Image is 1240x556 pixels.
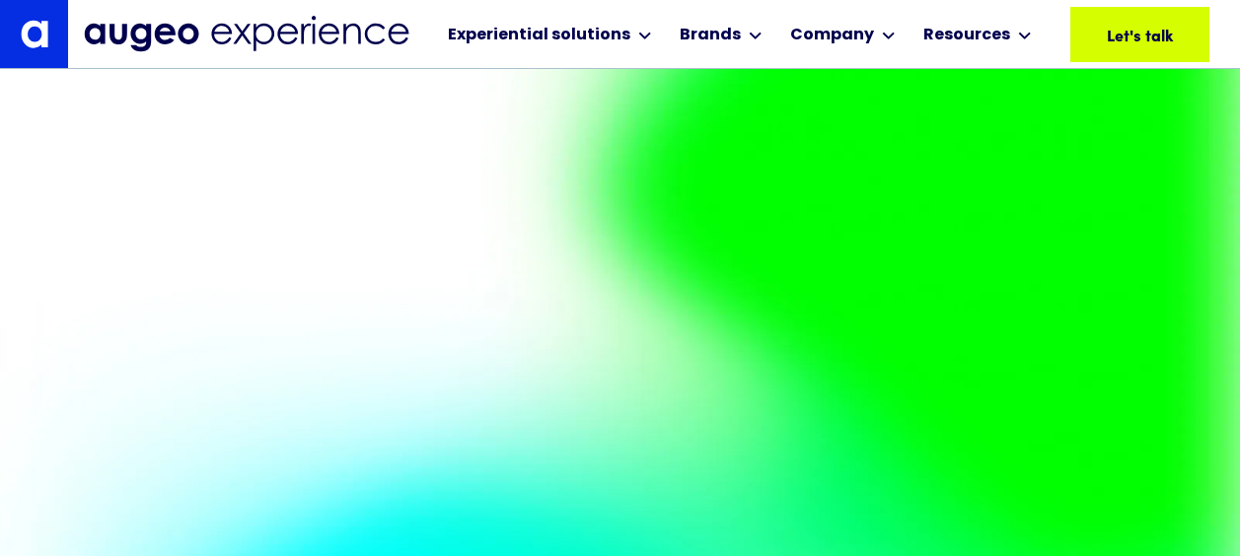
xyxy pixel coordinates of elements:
a: Let's talk [1070,7,1209,62]
div: Brands [680,24,741,47]
img: Augeo's "a" monogram decorative logo in white. [21,20,48,47]
div: Company [790,24,874,47]
img: Augeo Experience business unit full logo in midnight blue. [84,16,409,52]
div: Experiential solutions [448,24,630,47]
div: Resources [923,24,1010,47]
